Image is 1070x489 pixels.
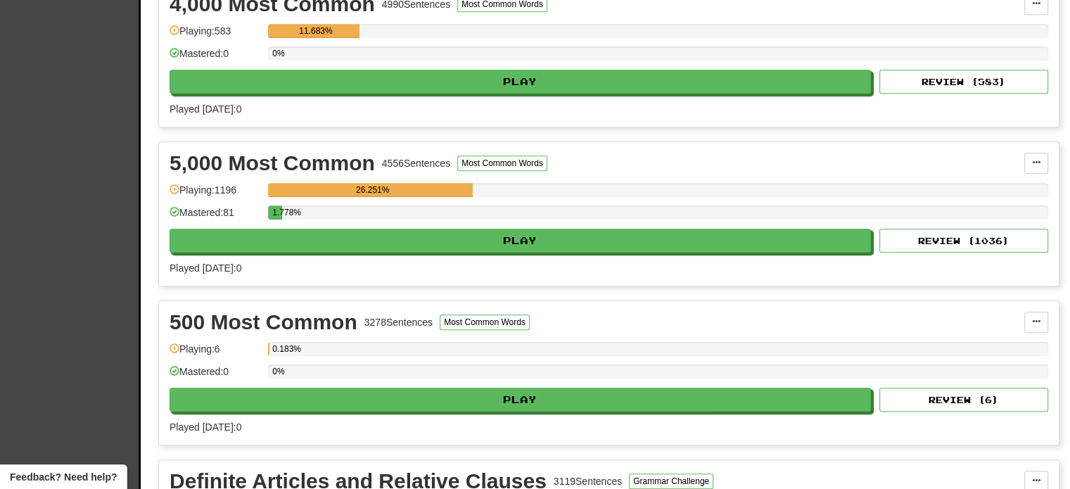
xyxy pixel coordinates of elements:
button: Review (6) [879,388,1048,412]
div: Playing: 583 [170,24,261,47]
span: Played [DATE]: 0 [170,421,241,433]
button: Play [170,70,871,94]
div: 3278 Sentences [364,315,433,329]
div: 5,000 Most Common [170,153,375,174]
button: Play [170,229,871,253]
button: Most Common Words [440,315,530,330]
button: Play [170,388,871,412]
button: Review (583) [879,70,1048,94]
div: 500 Most Common [170,312,357,333]
div: Playing: 6 [170,342,261,365]
button: Review (1036) [879,229,1048,253]
div: Playing: 1196 [170,183,261,206]
button: Grammar Challenge [629,474,713,489]
span: Played [DATE]: 0 [170,103,241,115]
div: 4556 Sentences [382,156,450,170]
div: 11.683% [272,24,359,38]
div: 1.778% [272,205,281,220]
span: Played [DATE]: 0 [170,262,241,274]
div: Mastered: 81 [170,205,261,229]
div: 26.251% [272,183,473,197]
div: Mastered: 0 [170,364,261,388]
button: Most Common Words [457,155,547,171]
div: Mastered: 0 [170,46,261,70]
div: 3119 Sentences [554,474,622,488]
span: Open feedback widget [10,470,117,484]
